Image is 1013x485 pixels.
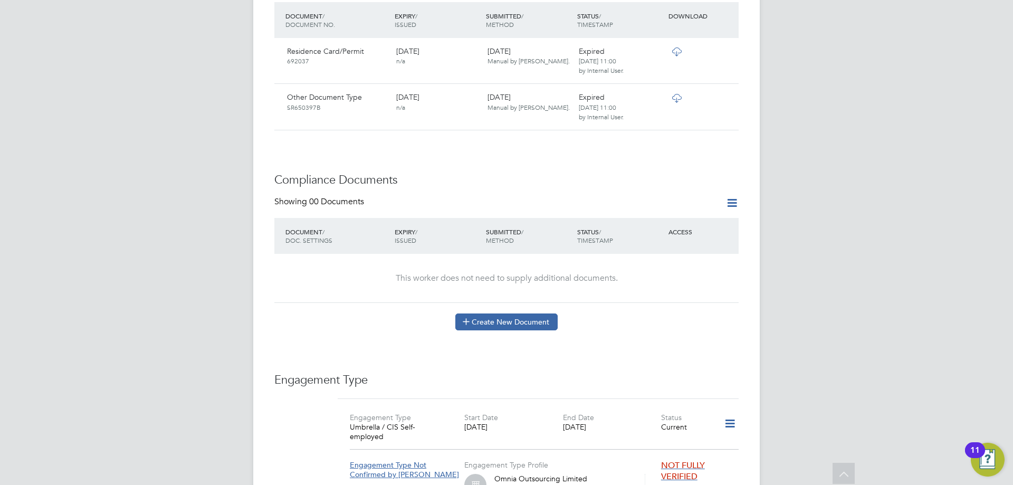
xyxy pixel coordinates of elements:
[392,42,483,70] div: [DATE]
[579,92,605,102] span: Expired
[283,6,392,34] div: DOCUMENT
[483,6,575,34] div: SUBMITTED
[350,413,411,422] label: Engagement Type
[599,227,601,236] span: /
[274,373,739,388] h3: Engagement Type
[322,227,324,236] span: /
[283,42,392,70] div: Residence Card/Permit
[486,236,514,244] span: METHOD
[415,227,417,236] span: /
[575,6,666,34] div: STATUS
[577,20,613,28] span: TIMESTAMP
[563,422,661,432] div: [DATE]
[287,103,321,111] span: SR650397B
[396,103,405,111] span: n/a
[575,222,666,250] div: STATUS
[285,20,335,28] span: DOCUMENT NO.
[455,313,558,330] button: Create New Document
[666,222,739,241] div: ACCESS
[274,173,739,188] h3: Compliance Documents
[464,413,498,422] label: Start Date
[488,56,570,65] span: Manual by [PERSON_NAME].
[579,66,624,74] span: by Internal User.
[395,236,416,244] span: ISSUED
[577,236,613,244] span: TIMESTAMP
[521,227,523,236] span: /
[483,42,575,70] div: [DATE]
[579,112,624,121] span: by Internal User.
[971,443,1005,477] button: Open Resource Center, 11 new notifications
[309,196,364,207] span: 00 Documents
[395,20,416,28] span: ISSUED
[285,273,728,284] div: This worker does not need to supply additional documents.
[392,6,483,34] div: EXPIRY
[970,450,980,464] div: 11
[274,196,366,207] div: Showing
[283,222,392,250] div: DOCUMENT
[322,12,324,20] span: /
[483,222,575,250] div: SUBMITTED
[415,12,417,20] span: /
[285,236,332,244] span: DOC. SETTINGS
[486,20,514,28] span: METHOD
[464,460,548,470] label: Engagement Type Profile
[666,6,739,25] div: DOWNLOAD
[483,88,575,116] div: [DATE]
[396,56,405,65] span: n/a
[579,56,616,65] span: [DATE] 11:00
[283,88,392,116] div: Other Document Type
[661,413,682,422] label: Status
[392,88,483,116] div: [DATE]
[350,460,459,479] span: Engagement Type Not Confirmed by [PERSON_NAME]
[661,422,710,432] div: Current
[579,46,605,56] span: Expired
[350,422,448,441] div: Umbrella / CIS Self-employed
[488,103,570,111] span: Manual by [PERSON_NAME].
[521,12,523,20] span: /
[563,413,594,422] label: End Date
[464,422,562,432] div: [DATE]
[599,12,601,20] span: /
[661,460,705,482] span: NOT FULLY VERIFIED
[579,103,616,111] span: [DATE] 11:00
[287,56,309,65] span: 692037
[392,222,483,250] div: EXPIRY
